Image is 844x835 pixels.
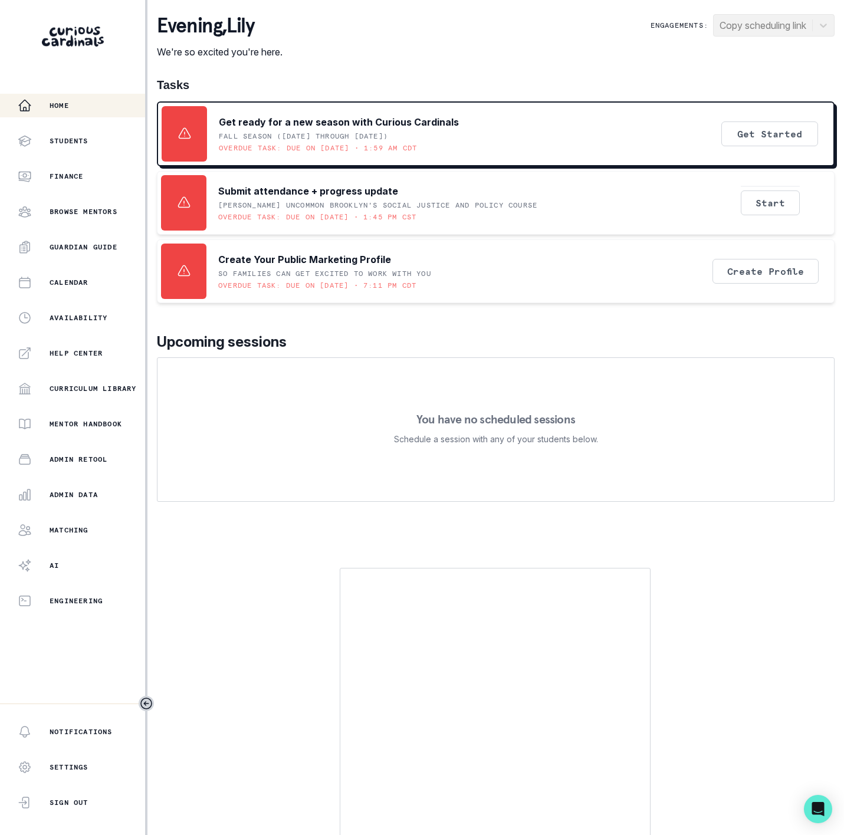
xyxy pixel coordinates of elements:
p: Settings [50,762,88,772]
p: Get ready for a new season with Curious Cardinals [219,115,459,129]
p: Overdue task: Due on [DATE] • 1:45 PM CST [218,212,416,222]
p: Mentor Handbook [50,419,122,429]
p: Upcoming sessions [157,331,835,353]
p: You have no scheduled sessions [416,413,575,425]
p: Notifications [50,727,113,737]
p: Curriculum Library [50,384,137,393]
p: Engineering [50,596,103,606]
p: Finance [50,172,83,181]
p: Home [50,101,69,110]
p: Help Center [50,349,103,358]
h1: Tasks [157,78,835,92]
button: Toggle sidebar [139,696,154,711]
p: Calendar [50,278,88,287]
p: We're so excited you're here. [157,45,283,59]
p: Admin Retool [50,455,107,464]
p: Guardian Guide [50,242,117,252]
p: Overdue task: Due on [DATE] • 7:11 PM CDT [218,281,416,290]
p: Submit attendance + progress update [218,184,398,198]
p: [PERSON_NAME] UNCOMMON Brooklyn's Social Justice and Policy Course [218,200,537,210]
button: Get Started [721,121,818,146]
img: Curious Cardinals Logo [42,27,104,47]
p: Fall Season ([DATE] through [DATE]) [219,132,388,141]
div: Open Intercom Messenger [804,795,832,823]
p: Matching [50,525,88,535]
button: Start [741,190,800,215]
p: Browse Mentors [50,207,117,216]
p: evening , Lily [157,14,283,38]
p: Sign Out [50,798,88,807]
p: Availability [50,313,107,323]
p: Admin Data [50,490,98,499]
p: Students [50,136,88,146]
p: Overdue task: Due on [DATE] • 1:59 AM CDT [219,143,417,153]
p: SO FAMILIES CAN GET EXCITED TO WORK WITH YOU [218,269,431,278]
p: Create Your Public Marketing Profile [218,252,391,267]
p: AI [50,561,59,570]
p: Engagements: [651,21,708,30]
button: Create Profile [712,259,819,284]
p: Schedule a session with any of your students below. [394,432,598,446]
